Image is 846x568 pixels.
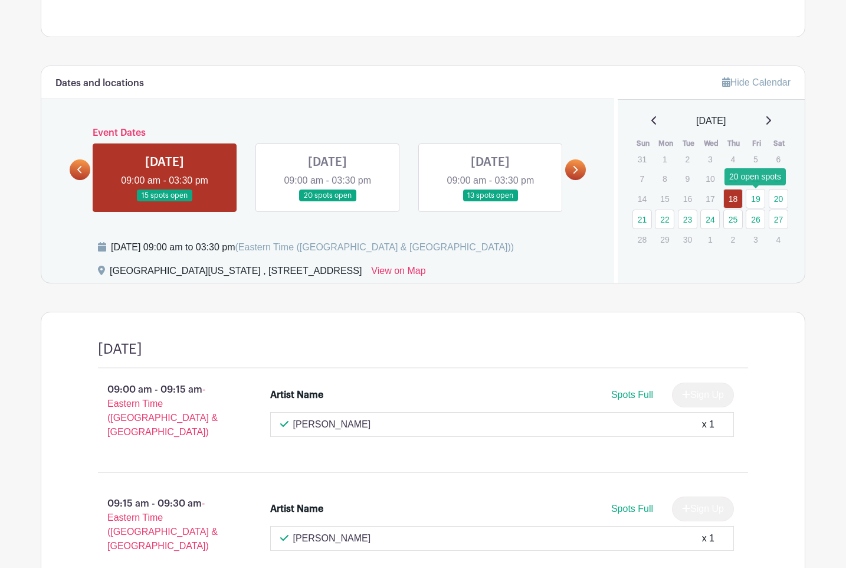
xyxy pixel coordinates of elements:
[769,230,788,249] p: 4
[111,240,514,254] div: [DATE] 09:00 am to 03:30 pm
[107,498,218,551] span: - Eastern Time ([GEOGRAPHIC_DATA] & [GEOGRAPHIC_DATA])
[769,210,788,229] a: 27
[723,138,746,149] th: Thu
[293,531,371,546] p: [PERSON_NAME]
[632,169,652,188] p: 7
[611,390,653,400] span: Spots Full
[746,210,765,229] a: 26
[746,150,765,168] p: 5
[769,150,788,168] p: 6
[723,150,743,168] p: 4
[655,210,674,229] a: 22
[724,168,786,185] div: 20 open spots
[702,417,714,432] div: x 1
[700,150,720,168] p: 3
[723,210,743,229] a: 25
[632,190,652,208] p: 14
[696,114,726,128] span: [DATE]
[723,230,743,249] p: 2
[371,264,425,283] a: View on Map
[270,502,323,516] div: Artist Name
[700,138,723,149] th: Wed
[98,341,142,358] h4: [DATE]
[768,138,791,149] th: Sat
[745,138,768,149] th: Fri
[654,138,677,149] th: Mon
[632,138,655,149] th: Sun
[107,384,218,437] span: - Eastern Time ([GEOGRAPHIC_DATA] & [GEOGRAPHIC_DATA])
[700,169,720,188] p: 10
[655,230,674,249] p: 29
[722,77,791,87] a: Hide Calendar
[746,230,765,249] p: 3
[293,417,371,432] p: [PERSON_NAME]
[270,388,323,402] div: Artist Name
[677,138,700,149] th: Tue
[723,189,743,208] a: 18
[769,189,788,208] a: 20
[702,531,714,546] div: x 1
[700,230,720,249] p: 1
[678,210,697,229] a: 23
[79,492,251,558] p: 09:15 am - 09:30 am
[746,189,765,208] a: 19
[55,78,144,89] h6: Dates and locations
[723,169,743,188] p: 11
[655,150,674,168] p: 1
[632,230,652,249] p: 28
[90,128,565,139] h6: Event Dates
[655,190,674,208] p: 15
[632,210,652,229] a: 21
[655,169,674,188] p: 8
[235,242,514,252] span: (Eastern Time ([GEOGRAPHIC_DATA] & [GEOGRAPHIC_DATA]))
[700,210,720,229] a: 24
[678,230,697,249] p: 30
[110,264,362,283] div: [GEOGRAPHIC_DATA][US_STATE] , [STREET_ADDRESS]
[79,378,251,444] p: 09:00 am - 09:15 am
[678,150,697,168] p: 2
[678,190,697,208] p: 16
[700,190,720,208] p: 17
[678,169,697,188] p: 9
[632,150,652,168] p: 31
[611,504,653,514] span: Spots Full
